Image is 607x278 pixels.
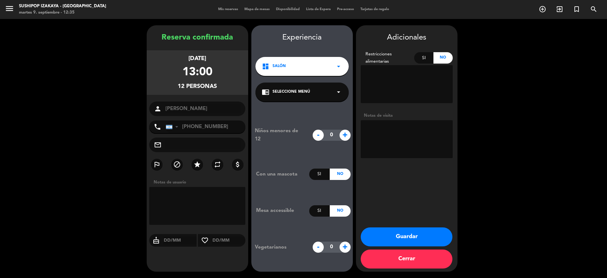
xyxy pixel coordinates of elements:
span: + [340,130,351,141]
button: menu [5,4,14,15]
div: No [433,52,453,64]
i: mail_outline [154,141,162,149]
i: attach_money [234,161,242,168]
button: Guardar [361,227,452,246]
i: exit_to_app [556,5,563,13]
div: [DATE] [188,54,206,63]
span: Tarjetas de regalo [357,8,392,11]
i: star [193,161,201,168]
div: Adicionales [361,32,453,44]
div: Si [414,52,433,64]
span: - [313,242,324,253]
span: Pre-acceso [334,8,357,11]
i: arrow_drop_down [335,63,342,70]
i: outlined_flag [153,161,161,168]
div: 12 personas [178,82,217,91]
span: - [313,130,324,141]
div: Reserva confirmada [147,32,248,44]
div: martes 9. septiembre - 12:35 [19,9,106,16]
button: Cerrar [361,250,452,269]
div: Experiencia [251,32,353,44]
div: 13:00 [182,63,212,82]
i: turned_in_not [573,5,580,13]
input: DD/MM [212,237,246,244]
span: Lista de Espera [303,8,334,11]
span: Mis reservas [215,8,241,11]
span: Seleccione Menú [273,89,310,95]
i: repeat [214,161,221,168]
div: Notas de usuario [150,179,248,186]
div: Niños menores de 12 [250,127,309,143]
div: Sushipop Izakaya - [GEOGRAPHIC_DATA] [19,3,106,9]
input: DD/MM [163,237,197,244]
i: phone [154,123,161,131]
div: Con una mascota [251,170,309,178]
div: Notas de visita [361,112,453,119]
i: menu [5,4,14,13]
div: Restricciones alimentarias [361,51,414,65]
i: add_circle_outline [539,5,546,13]
i: cake [149,237,163,244]
span: + [340,242,351,253]
div: Vegetarianos [250,243,309,251]
i: block [173,161,181,168]
span: Salón [273,63,286,70]
i: favorite_border [198,237,212,244]
div: No [330,169,350,180]
i: search [590,5,598,13]
i: chrome_reader_mode [262,88,269,96]
div: Argentina: +54 [166,121,181,133]
span: Disponibilidad [273,8,303,11]
i: person [154,105,162,113]
i: dashboard [262,63,269,70]
div: Si [309,205,330,217]
i: arrow_drop_down [335,88,342,96]
div: No [330,205,350,217]
div: Si [309,169,330,180]
span: Mapa de mesas [241,8,273,11]
div: Mesa accessible [251,207,309,215]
